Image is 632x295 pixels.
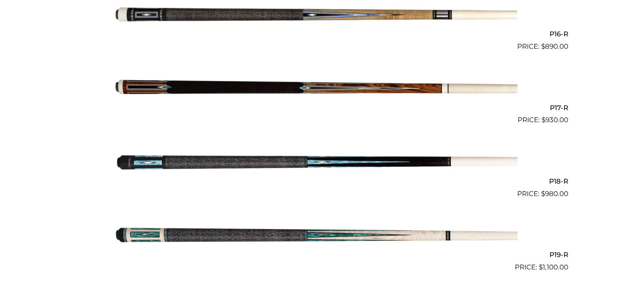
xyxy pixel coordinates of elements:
[541,190,545,198] span: $
[64,174,568,188] h2: P18-R
[115,55,518,122] img: P17-R
[541,116,545,124] span: $
[115,202,518,269] img: P19-R
[64,55,568,125] a: P17-R $930.00
[541,190,568,198] bdi: 980.00
[64,129,568,199] a: P18-R $980.00
[64,202,568,273] a: P19-R $1,100.00
[539,263,568,271] bdi: 1,100.00
[541,42,568,50] bdi: 890.00
[115,129,518,196] img: P18-R
[64,100,568,115] h2: P17-R
[541,42,545,50] span: $
[539,263,543,271] span: $
[64,27,568,42] h2: P16-R
[541,116,568,124] bdi: 930.00
[64,247,568,262] h2: P19-R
